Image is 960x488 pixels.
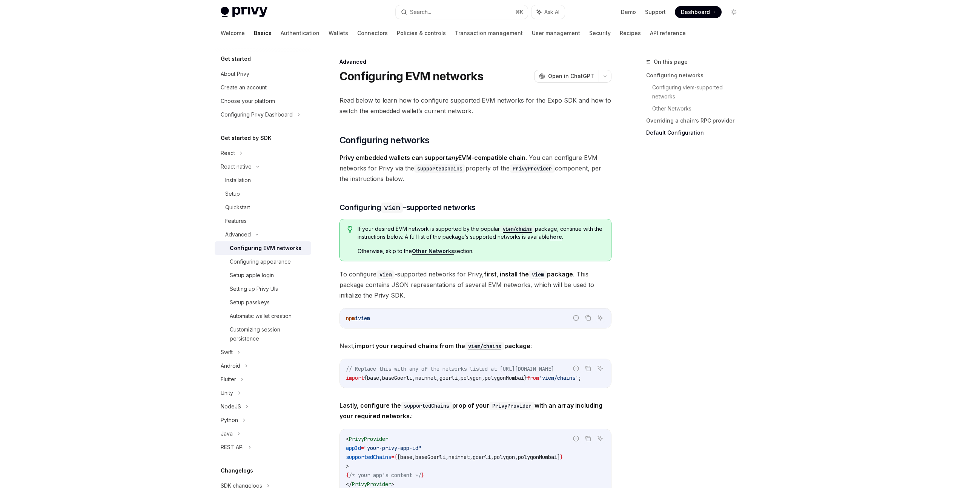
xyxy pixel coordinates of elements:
[578,374,581,381] span: ;
[221,149,235,158] div: React
[221,402,241,411] div: NodeJS
[621,8,636,16] a: Demo
[455,24,523,42] a: Transaction management
[221,24,245,42] a: Welcome
[473,454,491,460] span: goerli
[557,454,560,460] span: ]
[681,8,710,16] span: Dashboard
[358,225,603,241] span: If your desired EVM network is supported by the popular package, continue with the instructions b...
[485,374,524,381] span: polygonMumbai
[221,162,252,171] div: React native
[221,361,240,370] div: Android
[412,454,415,460] span: ,
[515,9,523,15] span: ⌘ K
[489,402,535,410] code: PrivyProvider
[215,309,311,323] a: Automatic wallet creation
[221,134,272,143] h5: Get started by SDK
[346,365,554,372] span: // Replace this with any of the networks listed at [URL][DOMAIN_NAME]
[221,429,233,438] div: Java
[500,226,535,233] code: viem/chains
[412,248,454,254] strong: Other Networks
[571,434,581,443] button: Report incorrect code
[436,374,439,381] span: ,
[583,313,593,323] button: Copy the contents from the code block
[215,296,311,309] a: Setup passkeys
[494,454,515,460] span: polygon
[583,364,593,373] button: Copy the contents from the code block
[550,233,562,240] a: here
[448,154,458,161] em: any
[215,323,311,345] a: Customizing session persistence
[527,374,539,381] span: from
[539,374,578,381] span: 'viem/chains'
[449,454,470,460] span: mainnet
[346,315,355,322] span: npm
[445,454,449,460] span: ,
[571,364,581,373] button: Report incorrect code
[548,72,594,80] span: Open in ChatGPT
[394,454,397,460] span: {
[221,375,236,384] div: Flutter
[415,454,445,460] span: baseGoerli
[339,134,430,146] span: Configuring networks
[646,115,746,127] a: Overriding a chain’s RPC provider
[230,284,278,293] div: Setting up Privy UIs
[391,454,394,460] span: =
[361,445,364,451] span: =
[230,271,274,280] div: Setup apple login
[367,374,379,381] span: base
[339,95,611,116] span: Read below to learn how to configure supported EVM networks for the Expo SDK and how to switch th...
[339,402,602,420] strong: Lastly, configure the prop of your with an array including your required networks.
[215,187,311,201] a: Setup
[652,103,746,115] a: Other Networks
[358,315,370,322] span: viem
[355,315,358,322] span: i
[221,388,233,397] div: Unity
[500,226,535,232] a: viem/chains
[230,298,270,307] div: Setup passkeys
[355,342,530,350] strong: import your required chains from the package
[347,226,353,233] svg: Tip
[529,270,547,278] a: viem
[531,5,565,19] button: Ask AI
[620,24,641,42] a: Recipes
[254,24,272,42] a: Basics
[415,374,436,381] span: mainnet
[510,164,555,173] code: PrivyProvider
[376,270,395,278] a: viem
[645,8,666,16] a: Support
[346,463,349,470] span: >
[410,8,431,17] div: Search...
[458,374,461,381] span: ,
[339,400,611,421] span: :
[357,24,388,42] a: Connectors
[221,416,238,425] div: Python
[589,24,611,42] a: Security
[215,282,311,296] a: Setting up Privy UIs
[654,57,688,66] span: On this page
[215,173,311,187] a: Installation
[439,374,458,381] span: goerli
[346,472,349,479] span: {
[221,83,267,92] div: Create an account
[225,230,251,239] div: Advanced
[339,341,611,351] span: Next, :
[650,24,686,42] a: API reference
[675,6,722,18] a: Dashboard
[401,402,452,410] code: supportedChains
[225,176,251,185] div: Installation
[346,436,349,442] span: <
[225,189,240,198] div: Setup
[225,203,250,212] div: Quickstart
[230,325,307,343] div: Customizing session persistence
[215,67,311,81] a: About Privy
[421,472,424,479] span: }
[221,466,253,475] h5: Changelogs
[339,202,476,213] span: Configuring -supported networks
[382,374,412,381] span: baseGoerli
[583,434,593,443] button: Copy the contents from the code block
[221,7,267,17] img: light logo
[560,454,563,460] span: }
[646,69,746,81] a: Configuring networks
[358,247,603,255] span: Otherwise, skip to the section.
